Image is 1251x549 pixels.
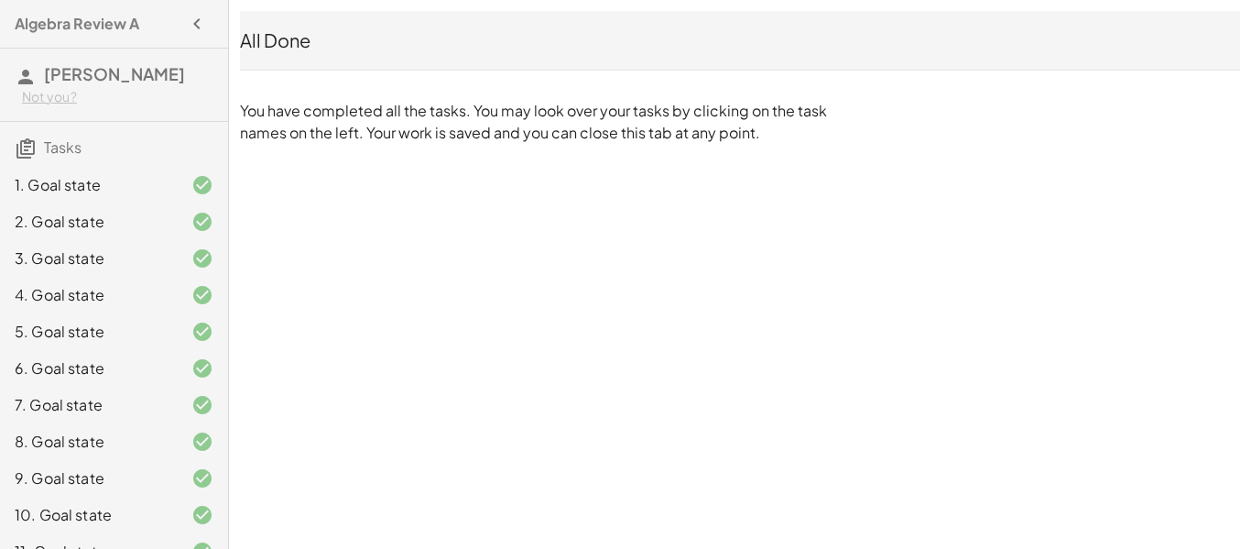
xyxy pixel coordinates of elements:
[191,284,213,306] i: Task finished and correct.
[15,13,139,35] h4: Algebra Review A
[191,467,213,489] i: Task finished and correct.
[191,504,213,526] i: Task finished and correct.
[240,100,835,144] p: You have completed all the tasks. You may look over your tasks by clicking on the task names on t...
[15,284,162,306] div: 4. Goal state
[191,394,213,416] i: Task finished and correct.
[15,247,162,269] div: 3. Goal state
[191,321,213,343] i: Task finished and correct.
[15,504,162,526] div: 10. Goal state
[44,137,82,157] span: Tasks
[191,247,213,269] i: Task finished and correct.
[191,431,213,453] i: Task finished and correct.
[15,321,162,343] div: 5. Goal state
[44,63,185,84] span: [PERSON_NAME]
[191,211,213,233] i: Task finished and correct.
[15,211,162,233] div: 2. Goal state
[15,357,162,379] div: 6. Goal state
[15,467,162,489] div: 9. Goal state
[191,174,213,196] i: Task finished and correct.
[22,88,213,106] div: Not you?
[15,174,162,196] div: 1. Goal state
[240,27,1240,53] div: All Done
[15,431,162,453] div: 8. Goal state
[15,394,162,416] div: 7. Goal state
[191,357,213,379] i: Task finished and correct.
